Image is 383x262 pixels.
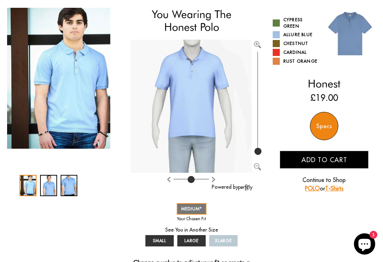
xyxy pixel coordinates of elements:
[238,184,252,190] img: perfitly-logo_73ae6c82-e2e3-4a36-81b1-9e913f6ac5a1.png
[166,177,172,182] img: Rotate clockwise
[254,163,261,170] img: Zoom out
[211,177,216,182] img: Rotate counter clockwise
[181,206,202,211] span: MEDIUM
[209,235,238,246] a: XLARGE
[324,8,376,59] img: 023.jpg
[310,91,338,104] ins: £19.00
[273,49,319,56] a: Cardinal
[177,235,206,246] a: LARGE
[215,238,232,243] span: XLARGE
[273,31,319,38] a: Allure Blue
[177,203,206,215] a: MEDIUM
[254,162,261,169] button: Zoom out
[7,8,110,149] img: honest-polo-allure-blue-action_1024x1024_2x_135ecc35-c8bc-44df-82f4-6e7b0fd9f8ae_340x.jpg
[305,185,320,192] a: POLO
[280,151,368,169] button: Add to cart
[184,238,199,243] span: LARGE
[254,41,261,48] img: Zoom in
[211,175,216,183] button: Rotate counter clockwise
[131,8,252,34] h1: You Wearing The Honest Polo
[61,175,78,196] div: 3 / 3
[273,58,319,65] a: Rust Orange
[212,184,252,190] a: Powered by
[301,156,347,164] span: Add to cart
[273,40,319,47] a: Chestnut
[273,77,376,90] h2: Honest
[131,40,252,173] img: Brand%2fOtero%2f10001-v2-R%2f58%2f9-M%2fAv%2f29dfe692-7dea-11ea-9f6a-0e35f21fd8c2%2fAllure+Blue%2...
[280,176,368,193] p: Continue to Shop or
[110,8,213,163] div: 2 / 3
[153,238,167,243] span: SMALL
[325,185,344,192] a: T-Shirts
[20,175,37,196] div: 1 / 3
[166,175,172,183] button: Rotate clockwise
[310,112,338,140] div: Specs
[145,235,174,246] a: SMALL
[273,17,319,29] a: Cypress Green
[110,8,213,163] img: main_1024x1024_2x_d0cae580-9779-4cf2-8e78-7022f6344d0c_340x.jpg
[40,175,57,196] div: 2 / 3
[254,40,261,47] button: Zoom in
[352,233,377,256] inbox-online-store-chat: Shopify online store chat
[7,8,110,149] div: 1 / 3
